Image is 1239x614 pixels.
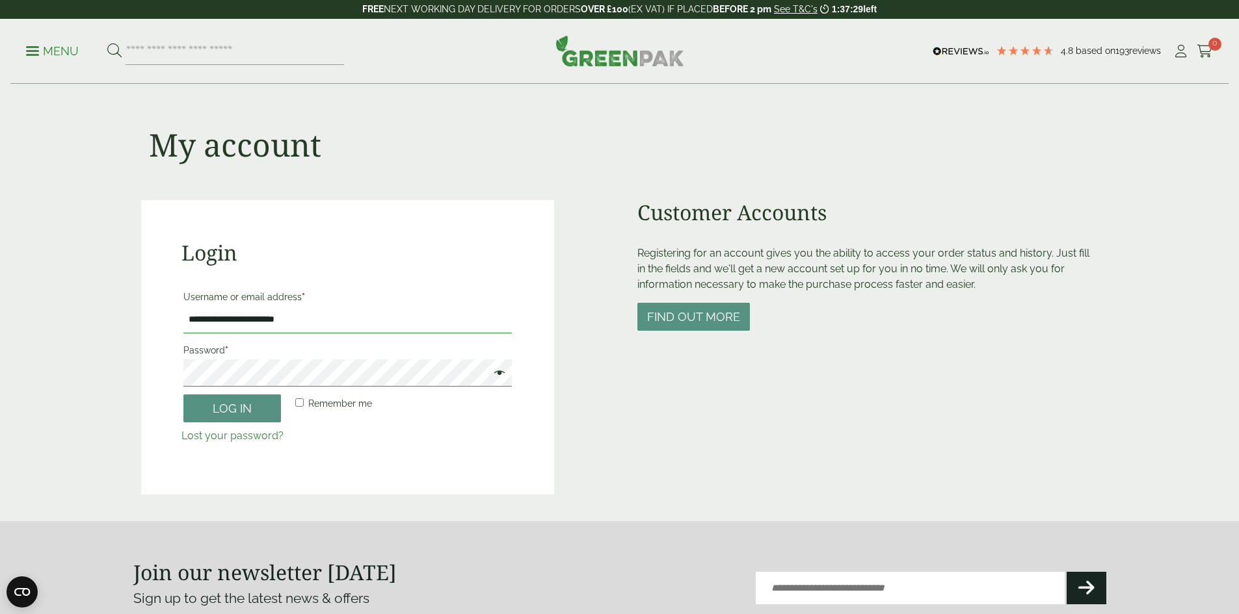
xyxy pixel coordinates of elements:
div: 4.8 Stars [996,45,1054,57]
p: Menu [26,44,79,59]
span: left [863,4,877,14]
span: Remember me [308,398,372,409]
input: Remember me [295,398,304,407]
i: My Account [1173,45,1189,58]
a: See T&C's [774,4,818,14]
label: Password [183,341,512,359]
h2: Login [181,240,514,265]
span: Based on [1076,45,1115,56]
span: 193 [1115,45,1129,56]
img: REVIEWS.io [933,47,989,56]
strong: FREE [362,4,384,14]
a: Menu [26,44,79,57]
label: Username or email address [183,288,512,306]
button: Log in [183,394,281,422]
p: Registering for an account gives you the ability to access your order status and history. Just fi... [637,246,1099,292]
span: 4.8 [1061,45,1076,56]
span: reviews [1129,45,1161,56]
p: Sign up to get the latest news & offers [133,588,571,609]
strong: BEFORE 2 pm [713,4,771,14]
span: 1:37:29 [832,4,863,14]
a: Lost your password? [181,429,284,442]
img: GreenPak Supplies [555,35,684,66]
strong: Join our newsletter [DATE] [133,558,397,586]
h2: Customer Accounts [637,200,1099,225]
a: 0 [1197,42,1213,61]
i: Cart [1197,45,1213,58]
button: Find out more [637,303,750,331]
h1: My account [149,126,321,164]
span: 0 [1208,38,1221,51]
strong: OVER £100 [581,4,628,14]
a: Find out more [637,311,750,324]
button: Open CMP widget [7,576,38,608]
